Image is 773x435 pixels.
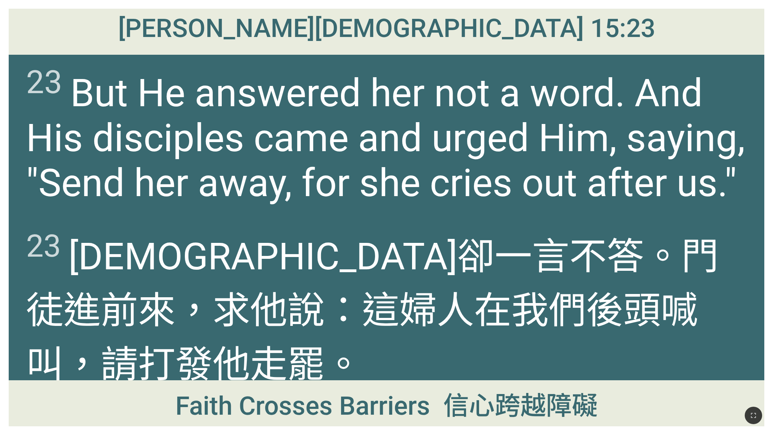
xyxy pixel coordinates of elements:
wg630: 罷。 [287,343,362,386]
wg3056: 不 [26,235,719,386]
wg2896: ，請打發他 [63,343,362,386]
wg1161: 一言 [26,235,719,386]
wg846: 說 [26,289,698,386]
span: [DEMOGRAPHIC_DATA]卻 [26,226,747,388]
sup: 23 [26,63,62,101]
wg611: 。門徒 [26,235,719,386]
wg2065: 他 [26,289,698,386]
wg4334: ，求 [26,289,698,386]
span: [PERSON_NAME][DEMOGRAPHIC_DATA] 15:23 [118,13,655,43]
wg846: 走 [250,343,362,386]
wg3756: 答 [26,235,719,386]
span: But He answered her not a word. And His disciples came and urged Him, saying, "Send her away, for... [26,63,747,206]
span: Faith Crosses Barriers 信心跨越障礙 [175,385,598,422]
wg3101: 進前來 [26,289,698,386]
wg3004: ：這婦人在我們 [26,289,698,386]
sup: 23 [26,228,61,264]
